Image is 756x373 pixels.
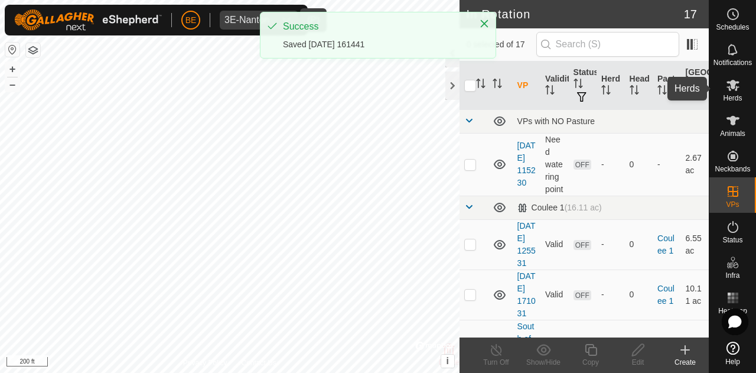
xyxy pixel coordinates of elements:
[283,38,467,51] div: Saved [DATE] 161441
[5,62,19,76] button: +
[681,219,709,270] td: 6.55 ac
[565,203,602,212] span: (16.11 ac)
[467,7,684,21] h2: In Rotation
[540,270,568,320] td: Valid
[597,61,624,110] th: Herd
[630,87,639,96] p-sorticon: Activate to sort
[653,133,680,196] td: -
[517,141,536,187] a: [DATE] 115230
[657,233,674,255] a: Coulee 1
[681,270,709,320] td: 10.11 ac
[681,133,709,196] td: 2.67 ac
[545,87,555,96] p-sorticon: Activate to sort
[601,158,620,171] div: -
[224,15,270,25] div: 3E-Nanton
[625,61,653,110] th: Head
[513,61,540,110] th: VP
[657,87,667,96] p-sorticon: Activate to sort
[614,357,661,368] div: Edit
[275,11,298,30] div: dropdown trigger
[713,59,752,66] span: Notifications
[625,219,653,270] td: 0
[681,61,709,110] th: [GEOGRAPHIC_DATA] Area
[536,32,679,57] input: Search (S)
[517,203,602,213] div: Coulee 1
[441,355,454,368] button: i
[653,61,680,110] th: Pasture
[446,356,448,366] span: i
[657,284,674,306] a: Coulee 1
[520,357,567,368] div: Show/Hide
[573,160,591,170] span: OFF
[493,80,502,90] p-sorticon: Activate to sort
[472,357,520,368] div: Turn Off
[720,130,745,137] span: Animals
[722,236,742,244] span: Status
[567,357,614,368] div: Copy
[625,133,653,196] td: 0
[573,240,591,250] span: OFF
[661,357,709,368] div: Create
[26,43,40,57] button: Map Layers
[573,290,591,300] span: OFF
[715,166,750,173] span: Neckbands
[540,219,568,270] td: Valid
[220,11,275,30] span: 3E-Nanton
[283,20,467,34] div: Success
[716,24,749,31] span: Schedules
[14,9,162,31] img: Gallagher Logo
[725,358,740,365] span: Help
[601,238,620,251] div: -
[625,270,653,320] td: 0
[726,201,739,208] span: VPs
[725,272,739,279] span: Infra
[517,221,536,268] a: [DATE] 125531
[686,93,695,102] p-sorticon: Activate to sort
[517,116,704,126] div: VPs with NO Pasture
[517,271,536,318] a: [DATE] 171031
[723,95,742,102] span: Herds
[5,77,19,92] button: –
[183,358,227,368] a: Privacy Policy
[684,5,697,23] span: 17
[540,133,568,196] td: Need watering point
[467,38,536,51] span: 0 selected of 17
[476,80,485,90] p-sorticon: Activate to sort
[569,61,597,110] th: Status
[185,14,197,27] span: BE
[476,15,493,32] button: Close
[601,288,620,301] div: -
[718,307,747,314] span: Heatmap
[709,337,756,370] a: Help
[241,358,276,368] a: Contact Us
[573,80,583,90] p-sorticon: Activate to sort
[5,43,19,57] button: Reset Map
[540,61,568,110] th: Validity
[601,87,611,96] p-sorticon: Activate to sort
